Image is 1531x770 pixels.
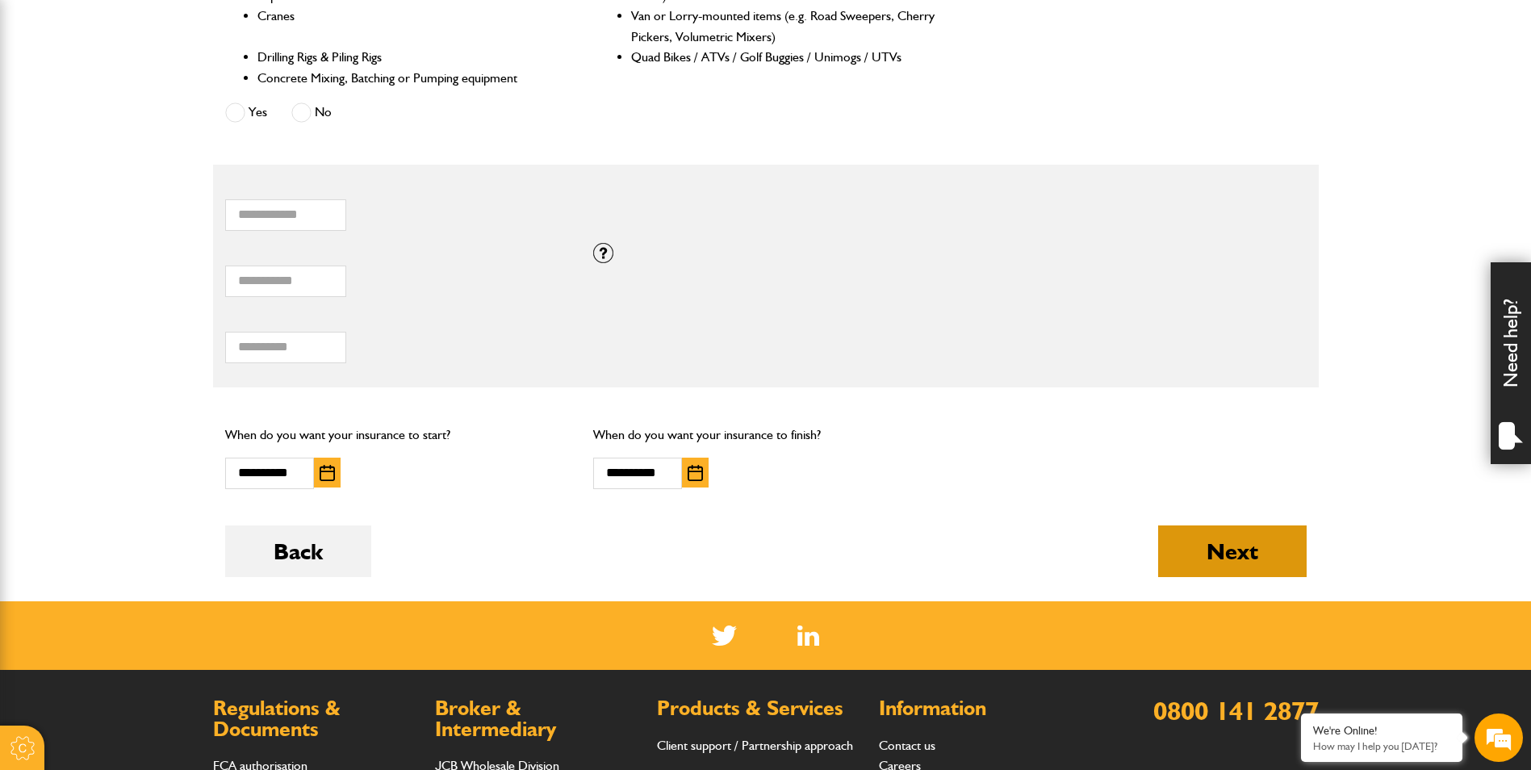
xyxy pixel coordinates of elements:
h2: Regulations & Documents [213,698,419,739]
div: We're Online! [1313,724,1450,738]
div: Chat with us now [84,90,271,111]
img: Twitter [712,626,737,646]
a: Contact us [879,738,935,753]
textarea: Type your message and hit 'Enter' [21,292,295,483]
h2: Information [879,698,1085,719]
label: Yes [225,103,267,123]
a: Client support / Partnership approach [657,738,853,753]
li: Quad Bikes / ATVs / Golf Buggies / Unimogs / UTVs [631,47,937,68]
a: LinkedIn [797,626,819,646]
a: 0800 141 2877 [1153,695,1319,726]
em: Start Chat [220,497,293,519]
img: d_20077148190_company_1631870298795_20077148190 [27,90,68,112]
button: Next [1158,525,1307,577]
input: Enter your phone number [21,245,295,280]
input: Enter your email address [21,197,295,232]
label: No [291,103,332,123]
img: Linked In [797,626,819,646]
li: Van or Lorry-mounted items (e.g. Road Sweepers, Cherry Pickers, Volumetric Mixers) [631,6,937,47]
img: Choose date [688,465,703,481]
button: Back [225,525,371,577]
h2: Broker & Intermediary [435,698,641,739]
p: When do you want your insurance to start? [225,425,570,446]
img: Choose date [320,465,335,481]
li: Concrete Mixing, Batching or Pumping equipment [257,68,563,89]
p: How may I help you today? [1313,740,1450,752]
li: Cranes [257,6,563,47]
li: Drilling Rigs & Piling Rigs [257,47,563,68]
div: Need help? [1491,262,1531,464]
div: Minimize live chat window [265,8,303,47]
p: When do you want your insurance to finish? [593,425,938,446]
h2: Products & Services [657,698,863,719]
input: Enter your last name [21,149,295,185]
